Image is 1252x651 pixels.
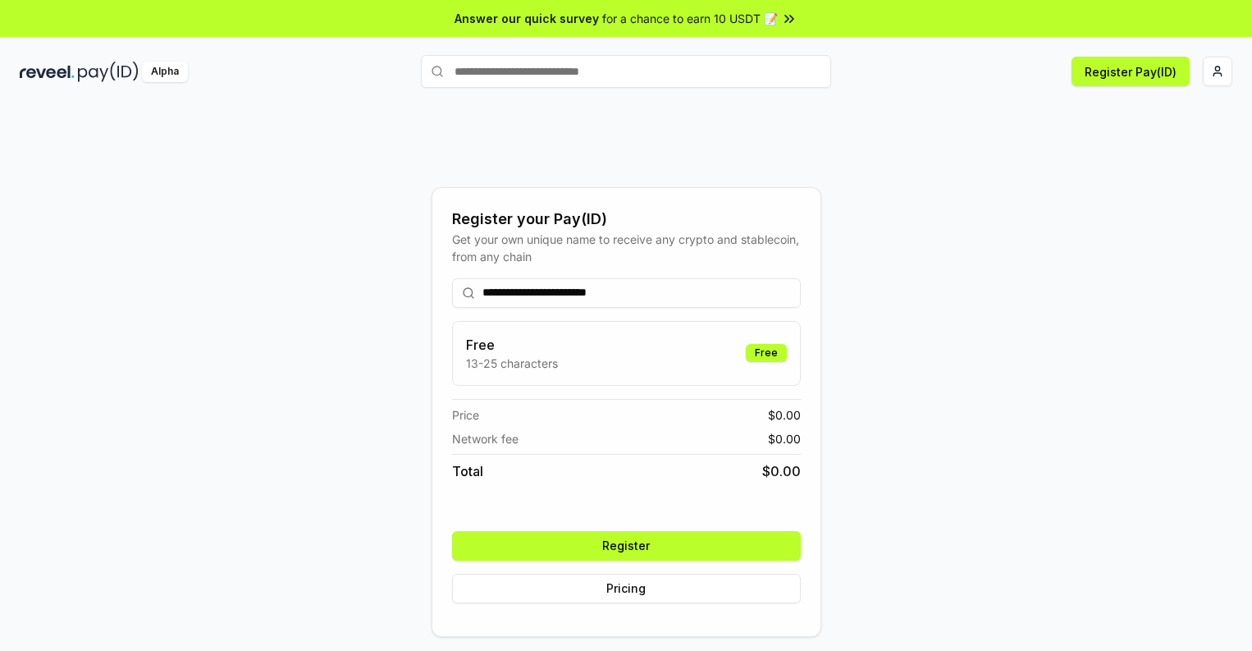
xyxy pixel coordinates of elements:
[452,430,519,447] span: Network fee
[466,355,558,372] p: 13-25 characters
[602,10,778,27] span: for a chance to earn 10 USDT 📝
[452,208,801,231] div: Register your Pay(ID)
[20,62,75,82] img: reveel_dark
[762,461,801,481] span: $ 0.00
[452,231,801,265] div: Get your own unique name to receive any crypto and stablecoin, from any chain
[466,335,558,355] h3: Free
[78,62,139,82] img: pay_id
[452,406,479,424] span: Price
[142,62,188,82] div: Alpha
[768,406,801,424] span: $ 0.00
[1072,57,1190,86] button: Register Pay(ID)
[768,430,801,447] span: $ 0.00
[455,10,599,27] span: Answer our quick survey
[452,531,801,561] button: Register
[452,574,801,603] button: Pricing
[452,461,483,481] span: Total
[746,344,787,362] div: Free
